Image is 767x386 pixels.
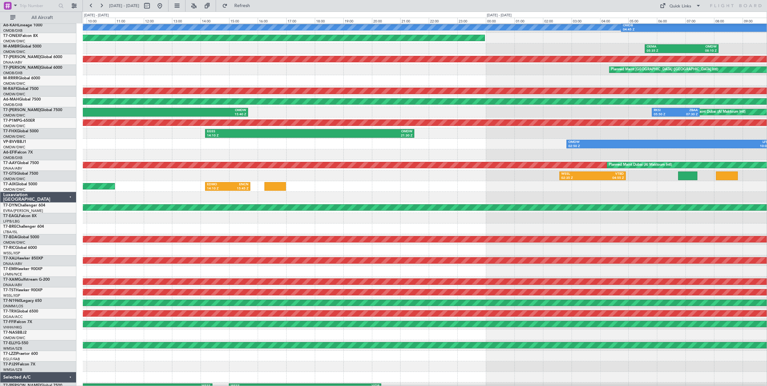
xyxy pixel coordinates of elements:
[654,108,676,113] div: RKSI
[3,34,20,38] span: T7-ONEX
[3,251,20,256] a: WSSL/XSP
[3,45,41,48] a: M-AMBRGlobal 5000
[568,144,670,149] div: 02:50 Z
[714,18,743,23] div: 08:00
[3,23,18,27] span: A6-KAH
[568,140,670,145] div: OMDW
[647,45,682,49] div: OEMA
[3,140,26,144] a: VP-BVVBBJ1
[310,129,412,134] div: OMDW
[682,49,717,53] div: 08:10 Z
[3,208,43,213] a: EVRA/[PERSON_NAME]
[3,310,38,313] a: T7-TRXGlobal 6500
[3,113,25,118] a: OMDW/DWC
[3,219,20,224] a: LFPB/LBG
[84,13,109,18] div: [DATE] - [DATE]
[372,18,401,23] div: 20:00
[3,331,17,335] span: T7-NAS
[3,102,22,107] a: OMDB/DXB
[207,182,228,187] div: EDMO
[3,45,20,48] span: M-AMBR
[623,28,707,32] div: 04:45 Z
[3,161,17,165] span: T7-AAY
[3,204,45,207] a: T7-DYNChallenger 604
[682,45,717,49] div: OMDW
[207,187,228,191] div: 14:10 Z
[3,87,17,91] span: M-RAFI
[514,18,543,23] div: 01:00
[3,278,50,282] a: T7-XAMGulfstream G-200
[687,107,745,117] div: AOG Maint Dubai (Al Maktoum Intl)
[3,204,18,207] span: T7-DYN
[429,18,457,23] div: 22:00
[3,272,22,277] a: LFMN/NCE
[3,352,16,356] span: T7-LZZI
[3,66,62,70] a: T7-[PERSON_NAME]Global 6000
[20,1,56,11] input: Trip Number
[3,155,22,160] a: OMDB/DXB
[3,288,16,292] span: T7-TST
[3,28,22,33] a: OMDB/DXB
[685,18,714,23] div: 07:00
[669,3,691,10] div: Quick Links
[3,76,40,80] a: M-RRRRGlobal 6000
[3,187,25,192] a: OMDW/DWC
[457,18,486,23] div: 23:00
[207,129,310,134] div: EGSS
[3,119,35,123] a: T7-P1MPG-650ER
[623,23,707,28] div: OMDB
[3,92,25,97] a: OMDW/DWC
[3,325,22,330] a: VHHH/HKG
[486,18,514,23] div: 00:00
[3,283,22,287] a: DNAA/ABV
[3,66,40,70] span: T7-[PERSON_NAME]
[3,299,42,303] a: T7-N1960Legacy 650
[3,60,22,65] a: DNAA/ABV
[87,18,115,23] div: 10:00
[676,112,698,117] div: 07:30 Z
[3,357,20,362] a: EGLF/FAB
[3,363,35,366] a: T7-PJ29Falcon 7X
[572,18,600,23] div: 03:00
[17,15,68,20] span: All Aircraft
[3,310,16,313] span: T7-TRX
[134,108,246,113] div: OMDW
[3,261,22,266] a: DNAA/ABV
[3,182,15,186] span: T7-AIX
[315,18,343,23] div: 18:00
[3,225,44,229] a: T7-BREChallenger 604
[3,182,37,186] a: T7-AIXGlobal 5000
[3,257,43,260] a: T7-XALHawker 850XP
[3,320,32,324] a: T7-FFIFalcon 7X
[3,81,25,86] a: OMDW/DWC
[593,172,624,176] div: VTBD
[134,112,246,117] div: 15:40 Z
[3,55,40,59] span: T7-[PERSON_NAME]
[3,367,22,372] a: WMSA/SZB
[3,267,42,271] a: T7-EMIHawker 900XP
[3,76,18,80] span: M-RRRR
[310,134,412,138] div: 21:30 Z
[3,140,17,144] span: VP-BVV
[3,257,16,260] span: T7-XAL
[657,18,685,23] div: 06:00
[3,129,17,133] span: T7-FHX
[3,87,39,91] a: M-RAFIGlobal 7500
[561,176,593,180] div: 02:35 Z
[3,341,17,345] span: T7-ELLY
[3,177,25,181] a: OMDW/DWC
[654,112,676,117] div: 05:50 Z
[600,18,629,23] div: 04:00
[258,18,286,23] div: 16:00
[3,235,39,239] a: T7-BDAGlobal 5000
[561,172,593,176] div: WSSL
[201,18,229,23] div: 14:00
[109,3,139,9] span: [DATE] - [DATE]
[3,166,22,171] a: DNAA/ABV
[3,98,19,101] span: A6-MAH
[3,151,33,154] a: A6-EFIFalcon 7X
[3,240,25,245] a: OMDW/DWC
[3,145,25,150] a: OMDW/DWC
[3,161,39,165] a: T7-AAYGlobal 7500
[3,49,25,54] a: OMDW/DWC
